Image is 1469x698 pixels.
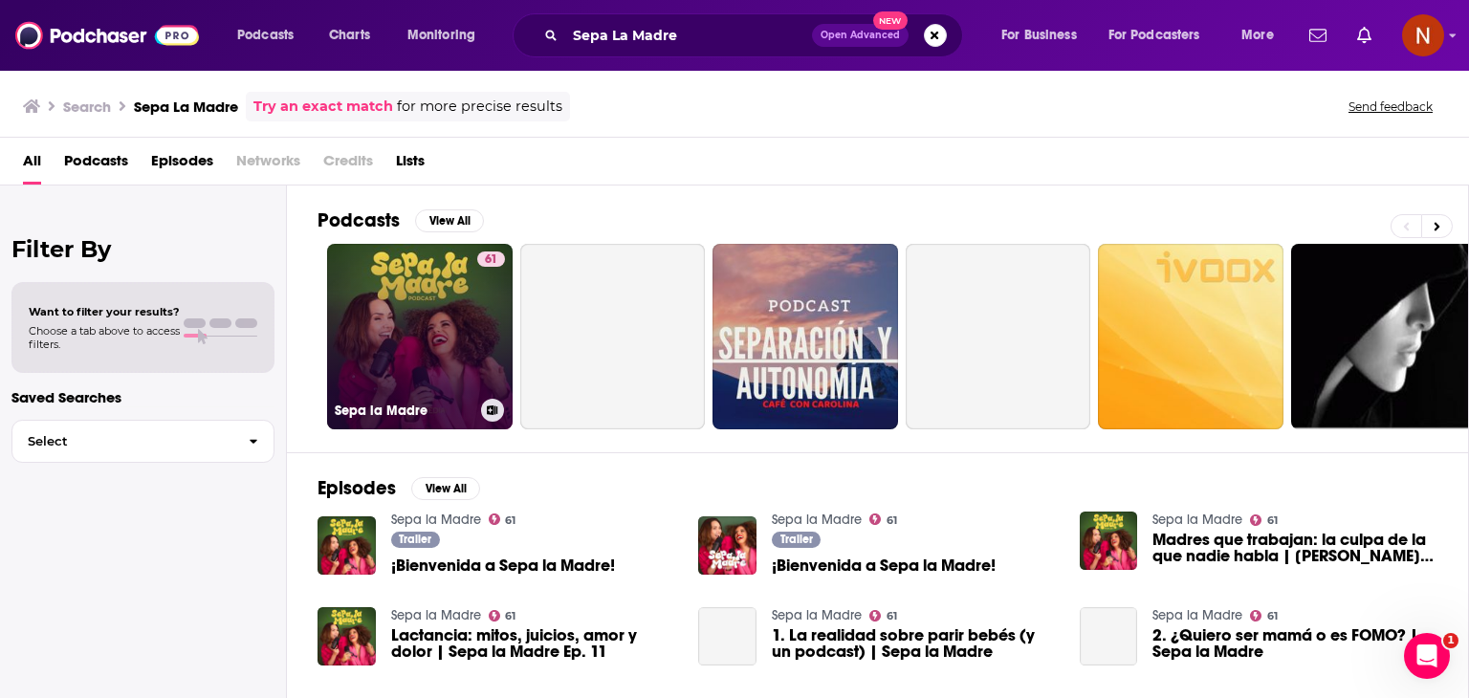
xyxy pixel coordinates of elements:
[1343,98,1438,115] button: Send feedback
[391,627,676,660] a: Lactancia: mitos, juicios, amor y dolor | Sepa la Madre Ep. 11
[318,208,484,232] a: PodcastsView All
[411,477,480,500] button: View All
[869,513,897,525] a: 61
[485,251,497,270] span: 61
[1108,22,1200,49] span: For Podcasters
[397,96,562,118] span: for more precise results
[29,324,180,351] span: Choose a tab above to access filters.
[1250,610,1278,622] a: 61
[318,208,400,232] h2: Podcasts
[391,512,481,528] a: Sepa la Madre
[1404,633,1450,679] iframe: Intercom live chat
[772,607,862,623] a: Sepa la Madre
[236,145,300,185] span: Networks
[772,512,862,528] a: Sepa la Madre
[318,476,396,500] h2: Episodes
[869,610,897,622] a: 61
[477,251,505,267] a: 61
[887,516,897,525] span: 61
[394,20,500,51] button: open menu
[391,557,615,574] a: ¡Bienvenida a Sepa la Madre!
[1152,532,1437,564] span: Madres que trabajan: la culpa de la que nadie habla | [PERSON_NAME] la madre Ep.10
[1152,627,1437,660] a: 2. ¿Quiero ser mamá o es FOMO? | Sepa la Madre
[780,534,813,545] span: Trailer
[1402,14,1444,56] span: Logged in as AdelNBM
[1096,20,1228,51] button: open menu
[318,516,376,575] img: ¡Bienvenida a Sepa la Madre!
[1402,14,1444,56] button: Show profile menu
[698,516,756,575] img: ¡Bienvenida a Sepa la Madre!
[1152,512,1242,528] a: Sepa la Madre
[253,96,393,118] a: Try an exact match
[1152,532,1437,564] a: Madres que trabajan: la culpa de la que nadie habla | Sepa la madre Ep.10
[873,11,908,30] span: New
[12,435,233,447] span: Select
[772,557,996,574] a: ¡Bienvenida a Sepa la Madre!
[1080,607,1138,665] a: 2. ¿Quiero ser mamá o es FOMO? | Sepa la Madre
[318,607,376,665] img: Lactancia: mitos, juicios, amor y dolor | Sepa la Madre Ep. 11
[1349,19,1379,52] a: Show notifications dropdown
[415,209,484,232] button: View All
[64,145,128,185] a: Podcasts
[772,627,1057,660] a: 1. La realidad sobre parir bebés (y un podcast) | Sepa la Madre
[134,98,238,116] h3: Sepa La Madre
[407,22,475,49] span: Monitoring
[821,31,900,40] span: Open Advanced
[1001,22,1077,49] span: For Business
[565,20,812,51] input: Search podcasts, credits, & more...
[1228,20,1298,51] button: open menu
[391,607,481,623] a: Sepa la Madre
[812,24,909,47] button: Open AdvancedNew
[887,612,897,621] span: 61
[335,403,473,419] h3: Sepa la Madre
[23,145,41,185] a: All
[11,235,274,263] h2: Filter By
[327,244,513,429] a: 61Sepa la Madre
[1402,14,1444,56] img: User Profile
[11,388,274,406] p: Saved Searches
[1267,516,1278,525] span: 61
[29,305,180,318] span: Want to filter your results?
[1152,607,1242,623] a: Sepa la Madre
[399,534,431,545] span: Trailer
[396,145,425,185] a: Lists
[224,20,318,51] button: open menu
[63,98,111,116] h3: Search
[317,20,382,51] a: Charts
[1250,514,1278,526] a: 61
[489,610,516,622] a: 61
[151,145,213,185] a: Episodes
[15,17,199,54] img: Podchaser - Follow, Share and Rate Podcasts
[237,22,294,49] span: Podcasts
[1267,612,1278,621] span: 61
[505,516,515,525] span: 61
[1302,19,1334,52] a: Show notifications dropdown
[489,513,516,525] a: 61
[988,20,1101,51] button: open menu
[1241,22,1274,49] span: More
[698,607,756,665] a: 1. La realidad sobre parir bebés (y un podcast) | Sepa la Madre
[11,420,274,463] button: Select
[323,145,373,185] span: Credits
[1443,633,1458,648] span: 1
[329,22,370,49] span: Charts
[1080,512,1138,570] img: Madres que trabajan: la culpa de la que nadie habla | Sepa la madre Ep.10
[531,13,981,57] div: Search podcasts, credits, & more...
[318,476,480,500] a: EpisodesView All
[505,612,515,621] span: 61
